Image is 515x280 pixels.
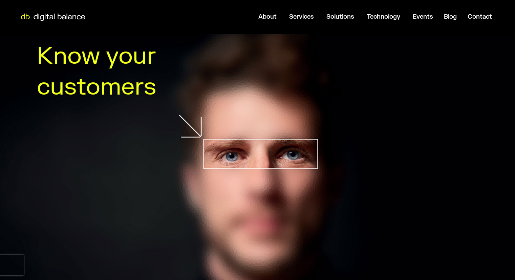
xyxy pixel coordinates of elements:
[289,13,314,21] a: Services
[90,10,497,23] div: Menu Toggle
[258,13,277,21] a: About
[367,13,400,21] a: Technology
[468,13,492,21] a: Contact
[444,13,457,21] a: Blog
[17,14,89,21] img: Digital Balance logo
[37,41,208,102] h1: Know your customers
[90,10,497,23] nav: Menu
[413,13,433,21] a: Events
[326,13,354,21] a: Solutions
